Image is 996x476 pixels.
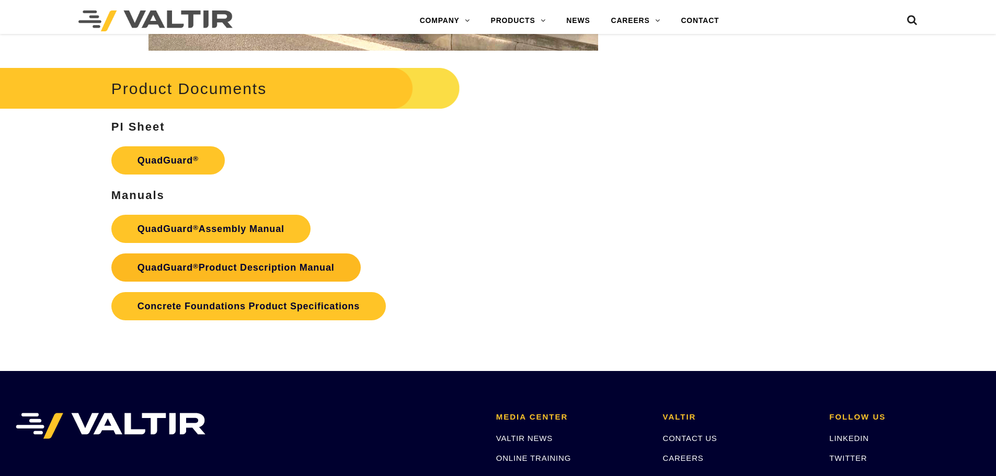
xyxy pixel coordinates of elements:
[601,10,671,31] a: CAREERS
[496,434,553,443] a: VALTIR NEWS
[663,434,717,443] a: CONTACT US
[829,413,980,422] h2: FOLLOW US
[78,10,233,31] img: Valtir
[670,10,729,31] a: CONTACT
[556,10,600,31] a: NEWS
[16,413,205,439] img: VALTIR
[193,224,199,231] sup: ®
[193,262,199,270] sup: ®
[496,413,647,422] h2: MEDIA CENTER
[409,10,480,31] a: COMPANY
[111,146,225,175] a: QuadGuard®
[111,215,311,243] a: QuadGuard®Assembly Manual
[663,454,704,462] a: CAREERS
[193,155,199,162] sup: ®
[663,413,814,422] h2: VALTIR
[496,454,571,462] a: ONLINE TRAINING
[111,253,361,282] a: QuadGuard®Product Description Manual
[111,120,165,133] strong: PI Sheet
[111,189,165,202] strong: Manuals
[829,454,867,462] a: TWITTER
[829,434,869,443] a: LINKEDIN
[480,10,556,31] a: PRODUCTS
[111,292,386,320] a: Concrete Foundations Product Specifications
